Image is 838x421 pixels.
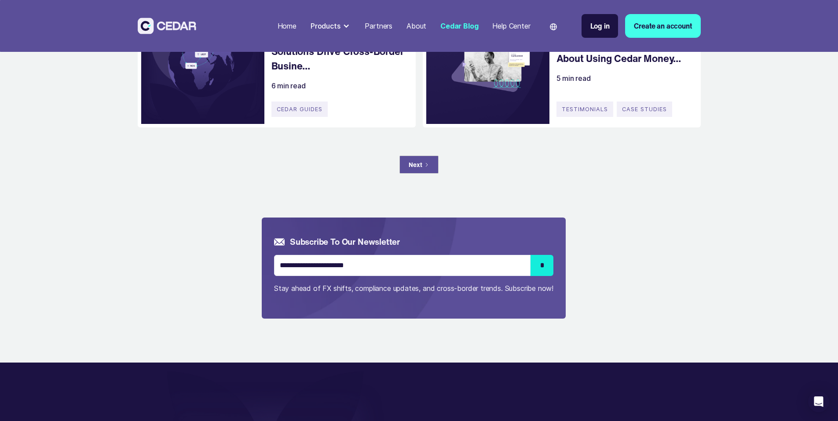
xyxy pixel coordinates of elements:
div: Products [311,21,340,31]
a: About [403,16,430,36]
div: List [138,156,701,174]
div: Testimonials [556,102,613,117]
div: 5 min read [556,73,591,83]
a: Partners [361,16,396,36]
div: Help Center [492,21,530,31]
div: Cedar Guides [271,102,328,117]
div: Log in [590,21,610,31]
a: Cedar Blog [437,16,482,36]
div: Cedar Blog [440,21,478,31]
a: Create an account [625,14,700,38]
form: Email Form [274,236,553,294]
div: Home [278,21,296,31]
p: Stay ahead of FX shifts, compliance updates, and cross-border trends. Subscribe now! [274,283,553,294]
div: Next [409,160,422,169]
div: Products [307,17,355,35]
div: Partners [365,21,392,31]
div: Case Studies [617,102,672,117]
a: Home [274,16,300,36]
div: About [406,21,426,31]
img: world icon [550,23,557,30]
h5: Subscribe to our newsletter [290,236,400,248]
div: Open Intercom Messenger [808,391,829,412]
a: Next Page [399,156,438,174]
a: Log in [582,14,618,38]
div: 6 min read [271,80,306,91]
a: Help Center [489,16,534,36]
